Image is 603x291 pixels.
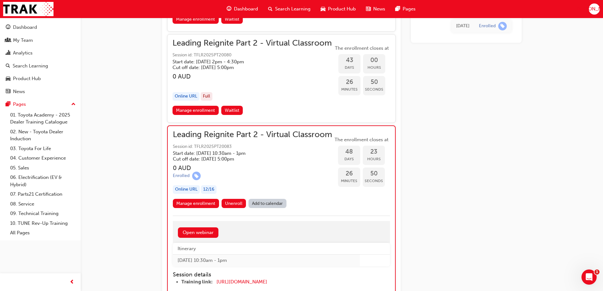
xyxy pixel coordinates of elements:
[338,86,361,93] span: Minutes
[8,189,78,199] a: 07. Parts21 Certification
[227,5,231,13] span: guage-icon
[201,185,217,194] div: 12 / 16
[8,173,78,189] a: 06. Electrification (EV & Hybrid)
[8,199,78,209] a: 08. Service
[173,164,332,172] h3: 0 AUD
[3,35,78,46] a: My Team
[3,60,78,72] a: Search Learning
[363,177,385,185] span: Seconds
[173,173,190,179] div: Enrolled
[201,92,212,101] div: Full
[363,155,385,163] span: Hours
[338,177,360,185] span: Minutes
[248,199,286,208] a: Add to calendar
[338,170,360,177] span: 26
[6,102,10,107] span: pages-icon
[498,22,507,30] span: learningRecordVerb_ENROLL-icon
[363,170,385,177] span: 50
[8,110,78,127] a: 01. Toyota Academy - 2025 Dealer Training Catalogue
[366,5,371,13] span: news-icon
[363,148,385,155] span: 23
[225,16,239,22] span: Waitlist
[594,269,600,275] span: 1
[222,199,246,208] button: Unenroll
[173,59,322,65] h5: Start date: [DATE] 2pm - 4:30pm
[8,127,78,144] a: 02. New - Toyota Dealer Induction
[338,64,361,71] span: Days
[268,5,273,13] span: search-icon
[6,25,10,30] span: guage-icon
[479,23,496,29] div: Enrolled
[217,279,267,285] a: [URL][DOMAIN_NAME]
[3,47,78,59] a: Analytics
[8,153,78,163] a: 04. Customer Experience
[338,79,361,86] span: 26
[363,57,385,64] span: 00
[70,278,74,286] span: prev-icon
[13,101,26,108] div: Pages
[316,3,361,16] a: car-iconProduct Hub
[173,150,322,156] h5: Start date: [DATE] 10:30am - 1pm
[361,3,390,16] a: news-iconNews
[13,88,25,95] div: News
[173,185,200,194] div: Online URL
[225,108,239,113] span: Waitlist
[178,227,218,238] a: Open webinar
[173,143,332,150] span: Session id: TFLR2025PT20083
[234,5,258,13] span: Dashboard
[173,271,379,278] h4: Session details
[173,131,332,138] span: Leading Reignite Part 2 - Virtual Classroom
[3,22,78,33] a: Dashboard
[173,65,322,70] h5: Cut off date: [DATE] 5:00pm
[328,5,356,13] span: Product Hub
[71,100,76,109] span: up-icon
[321,5,325,13] span: car-icon
[173,106,219,115] a: Manage enrollment
[3,86,78,98] a: News
[221,106,243,115] button: Waitlist
[6,38,10,43] span: people-icon
[221,15,243,24] button: Waitlist
[333,136,390,143] span: The enrollment closes at
[173,15,219,24] a: Manage enrollment
[581,269,597,285] iframe: Intercom live chat
[173,199,219,208] a: Manage enrollment
[173,40,332,47] span: Leading Reignite Part 2 - Virtual Classroom
[173,52,332,59] span: Session id: TFLR2025PT20080
[275,5,311,13] span: Search Learning
[8,163,78,173] a: 05. Sales
[338,57,361,64] span: 43
[395,5,400,13] span: pages-icon
[173,156,322,162] h5: Cut off date: [DATE] 5:00pm
[173,131,390,211] button: Leading Reignite Part 2 - Virtual ClassroomSession id: TFLR2025PT20083Start date: [DATE] 10:30am ...
[390,3,421,16] a: pages-iconPages
[363,64,385,71] span: Hours
[3,98,78,110] button: Pages
[8,209,78,218] a: 09. Technical Training
[3,73,78,85] a: Product Hub
[13,49,33,57] div: Analytics
[192,172,201,180] span: learningRecordVerb_ENROLL-icon
[338,148,360,155] span: 48
[8,144,78,154] a: 03. Toyota For Life
[3,2,53,16] img: Trak
[225,201,242,206] span: Unenroll
[8,228,78,238] a: All Pages
[6,63,10,69] span: search-icon
[181,279,213,285] span: Training link:
[373,5,385,13] span: News
[173,243,360,255] th: Itinerary
[173,73,332,80] h3: 0 AUD
[333,45,390,52] span: The enrollment closes at
[6,50,10,56] span: chart-icon
[338,155,360,163] span: Days
[173,92,199,101] div: Online URL
[263,3,316,16] a: search-iconSearch Learning
[456,22,469,30] div: Tue Aug 19 2025 15:38:16 GMT+1000 (Australian Eastern Standard Time)
[8,218,78,228] a: 10. TUNE Rev-Up Training
[13,24,37,31] div: Dashboard
[403,5,416,13] span: Pages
